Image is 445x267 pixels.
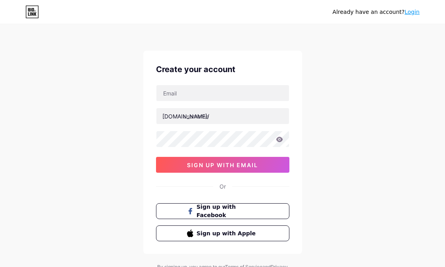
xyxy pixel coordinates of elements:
[156,157,289,173] button: sign up with email
[405,9,420,15] a: Login
[156,108,289,124] input: username
[156,203,289,219] button: Sign up with Facebook
[156,85,289,101] input: Email
[333,8,420,16] div: Already have an account?
[156,63,289,75] div: Create your account
[220,182,226,191] div: Or
[196,229,258,238] span: Sign up with Apple
[187,162,258,168] span: sign up with email
[162,112,209,120] div: [DOMAIN_NAME]/
[196,203,258,219] span: Sign up with Facebook
[156,225,289,241] button: Sign up with Apple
